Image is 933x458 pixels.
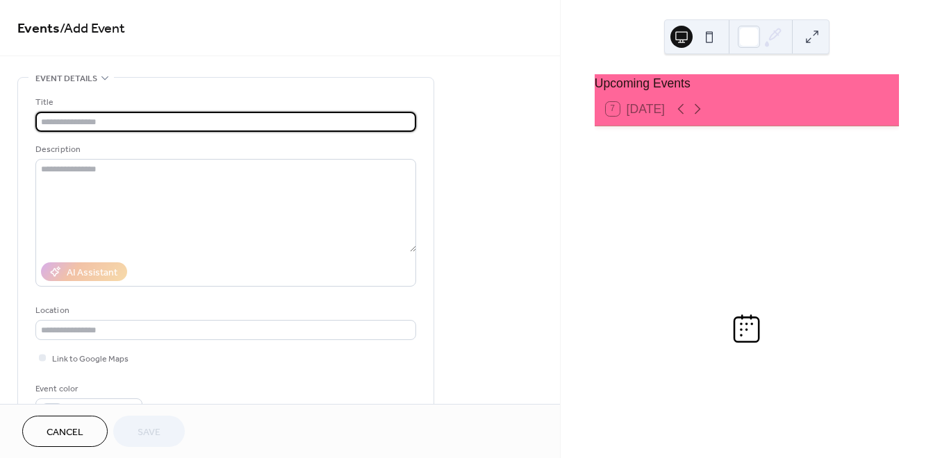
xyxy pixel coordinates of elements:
div: Upcoming Events [595,74,899,92]
span: Event details [35,71,97,86]
div: Event color [35,382,140,396]
span: / Add Event [60,15,125,42]
span: Link to Google Maps [52,352,129,366]
div: Location [35,303,413,318]
button: Cancel [22,416,108,447]
a: Events [17,15,60,42]
div: Description [35,142,413,157]
div: Title [35,95,413,110]
span: Cancel [47,425,83,440]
